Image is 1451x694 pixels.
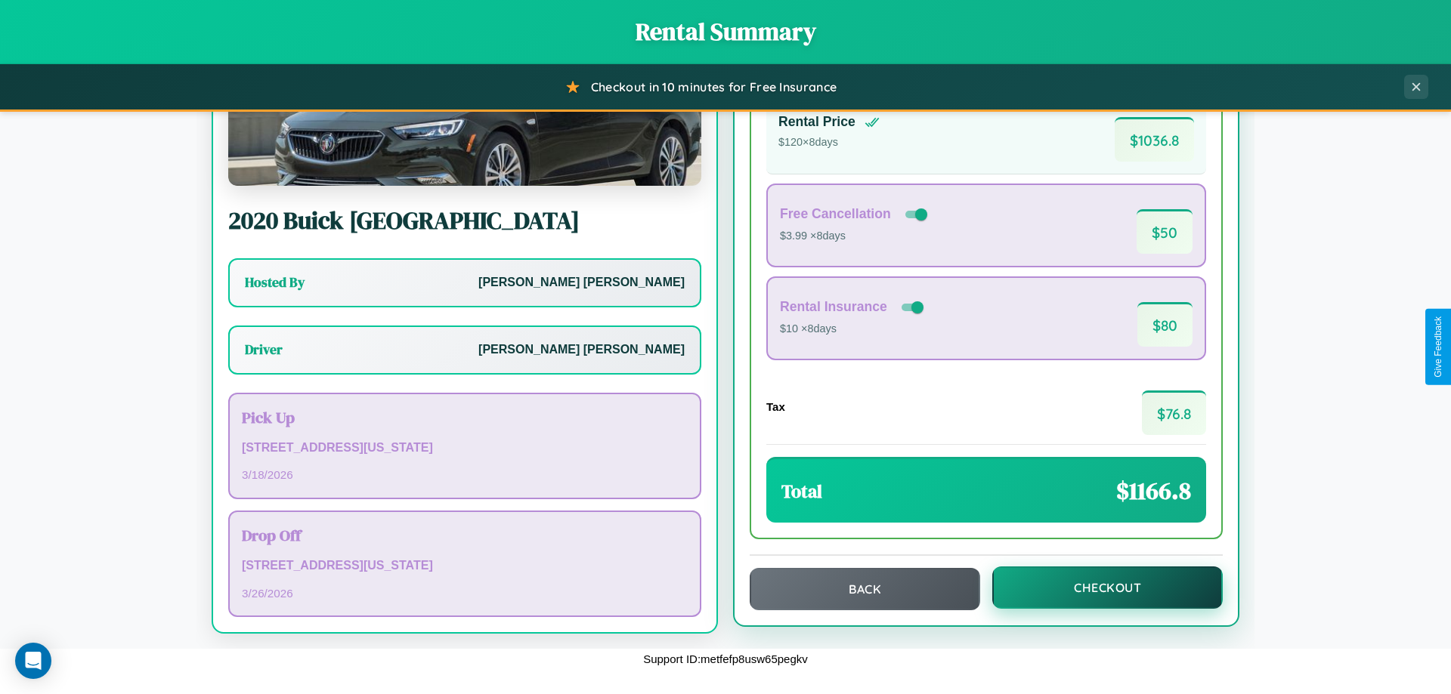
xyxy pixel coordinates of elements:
button: Checkout [992,566,1223,609]
h3: Driver [245,341,283,359]
h3: Hosted By [245,273,305,291]
h3: Drop Off [242,524,688,546]
p: $3.99 × 8 days [780,227,930,246]
span: Checkout in 10 minutes for Free Insurance [591,79,837,94]
p: [PERSON_NAME] [PERSON_NAME] [478,339,685,361]
div: Give Feedback [1433,316,1443,378]
h3: Pick Up [242,406,688,428]
h3: Total [781,479,822,504]
span: $ 76.8 [1142,390,1206,435]
p: [STREET_ADDRESS][US_STATE] [242,437,688,459]
button: Back [750,568,980,610]
span: $ 80 [1137,302,1193,347]
span: $ 1166.8 [1116,474,1191,507]
span: $ 50 [1137,209,1193,254]
h4: Rental Price [778,114,855,130]
p: [STREET_ADDRESS][US_STATE] [242,555,688,577]
p: Support ID: metfefp8usw65pegkv [643,649,808,669]
h4: Free Cancellation [780,206,891,222]
h4: Rental Insurance [780,299,887,315]
h2: 2020 Buick [GEOGRAPHIC_DATA] [228,204,701,237]
h1: Rental Summary [15,15,1436,48]
span: $ 1036.8 [1115,117,1194,162]
p: 3 / 18 / 2026 [242,464,688,485]
div: Open Intercom Messenger [15,643,51,679]
p: $ 120 × 8 days [778,133,880,153]
p: $10 × 8 days [780,319,927,339]
p: 3 / 26 / 2026 [242,583,688,603]
p: [PERSON_NAME] [PERSON_NAME] [478,272,685,294]
h4: Tax [766,400,785,413]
